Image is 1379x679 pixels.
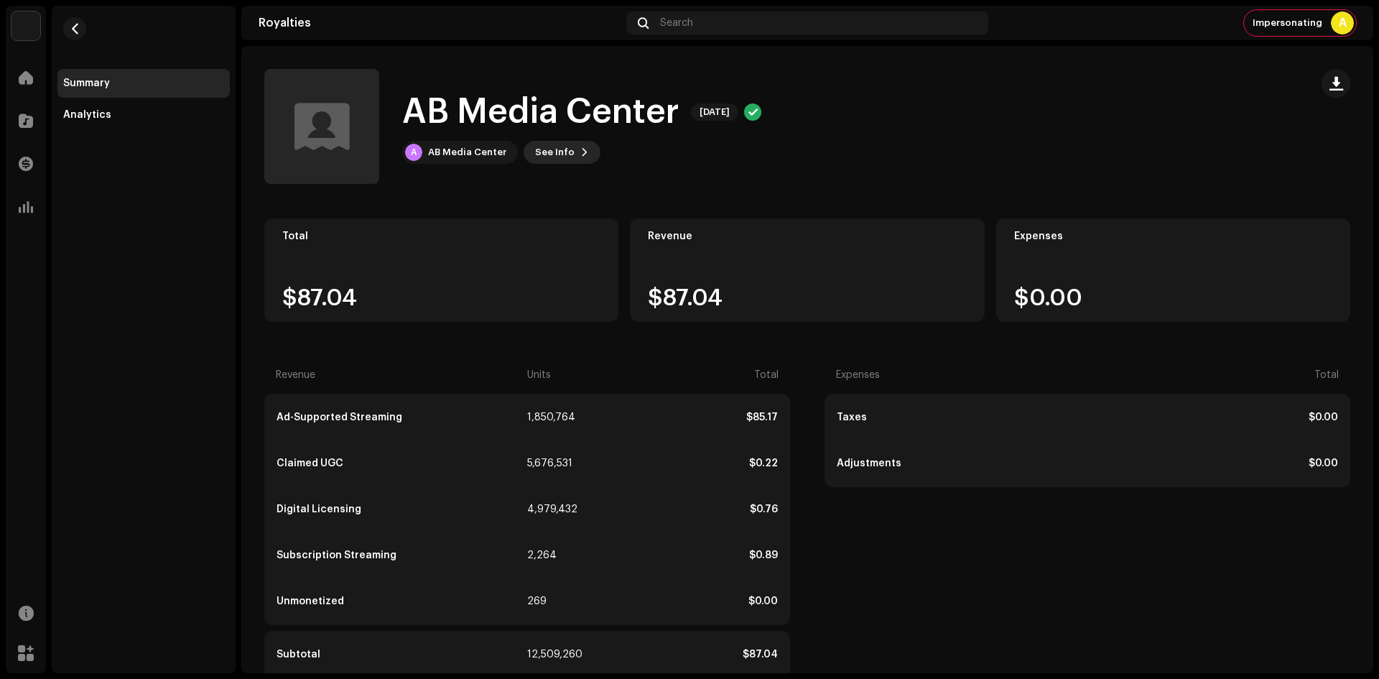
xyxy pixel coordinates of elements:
[405,144,422,161] div: A
[580,649,778,660] div: $87.04
[527,369,577,381] div: Units
[996,218,1350,322] re-o-card-value: Expenses
[259,17,621,29] div: Royalties
[402,89,679,135] h1: AB Media Center
[691,103,738,121] span: [DATE]
[837,458,1086,469] div: Adjustments
[580,596,778,607] div: $0.00
[580,504,778,515] div: $0.76
[648,231,966,242] div: Revenue
[660,17,693,29] span: Search
[527,550,577,561] div: 2,264
[277,550,524,561] div: Subscription Streaming
[527,504,577,515] div: 4,979,432
[428,147,506,158] div: AB Media Center
[277,504,524,515] div: Digital Licensing
[1089,369,1339,381] div: Total
[1089,458,1338,469] div: $0.00
[282,231,600,242] div: Total
[1089,412,1338,423] div: $0.00
[630,218,984,322] re-o-card-value: Revenue
[11,11,40,40] img: bb356b9b-6e90-403f-adc8-c282c7c2e227
[264,218,618,322] re-o-card-value: Total
[277,412,524,423] div: Ad-Supported Streaming
[1331,11,1354,34] div: A
[524,141,600,164] button: See Info
[527,458,577,469] div: 5,676,531
[276,369,524,381] div: Revenue
[580,550,778,561] div: $0.89
[836,369,1086,381] div: Expenses
[527,649,577,660] div: 12,509,260
[837,412,1086,423] div: Taxes
[1014,231,1332,242] div: Expenses
[580,458,778,469] div: $0.22
[580,412,778,423] div: $85.17
[1253,17,1322,29] span: Impersonating
[277,458,524,469] div: Claimed UGC
[527,596,577,607] div: 269
[57,69,230,98] re-m-nav-item: Summary
[277,596,524,607] div: Unmonetized
[580,369,779,381] div: Total
[63,109,111,121] div: Analytics
[277,649,524,660] div: Subtotal
[527,412,577,423] div: 1,850,764
[57,101,230,129] re-m-nav-item: Analytics
[535,138,575,167] span: See Info
[63,78,110,89] div: Summary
